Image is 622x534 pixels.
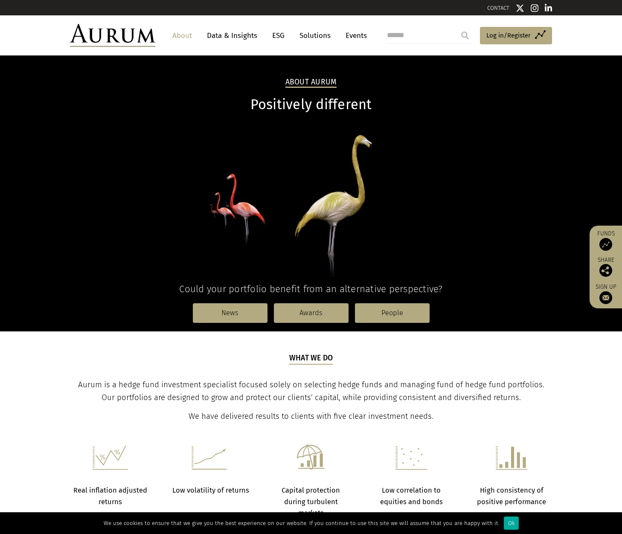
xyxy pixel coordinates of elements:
span: Log in/Register [486,30,531,41]
a: ESG [268,28,289,44]
img: Linkedin icon [545,4,552,12]
a: Awards [274,303,349,323]
a: CONTACT [487,5,509,11]
strong: Low volatility of returns [172,486,249,494]
strong: High consistency of positive performance [477,486,546,505]
strong: Real inflation adjusted returns [73,486,147,505]
a: About [168,28,196,44]
a: Solutions [295,28,335,44]
img: Share this post [599,264,612,277]
div: Ok [504,517,519,530]
a: Sign up [594,283,618,304]
img: Access Funds [599,238,612,251]
img: Instagram icon [531,4,538,12]
h2: About Aurum [285,78,337,88]
div: Share [594,257,618,277]
strong: Low correlation to equities and bonds [380,486,443,505]
h1: Positively different [70,96,552,113]
a: Data & Insights [203,28,262,44]
a: Funds [594,230,618,251]
strong: Capital protection during turbulent markets [282,486,340,517]
span: Aurum is a hedge fund investment specialist focused solely on selecting hedge funds and managing ... [78,380,544,402]
a: Log in/Register [480,27,552,45]
span: We have delivered results to clients with five clear investment needs. [189,412,433,421]
a: Events [341,28,367,44]
h4: Could your portfolio benefit from an alternative perspective? [70,283,552,295]
a: News [193,303,267,323]
img: Sign up to our newsletter [599,291,612,304]
img: Aurum [70,24,155,47]
a: People [355,303,430,323]
input: Submit [456,27,474,44]
h5: What we do [289,353,333,365]
img: Twitter icon [516,4,524,12]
